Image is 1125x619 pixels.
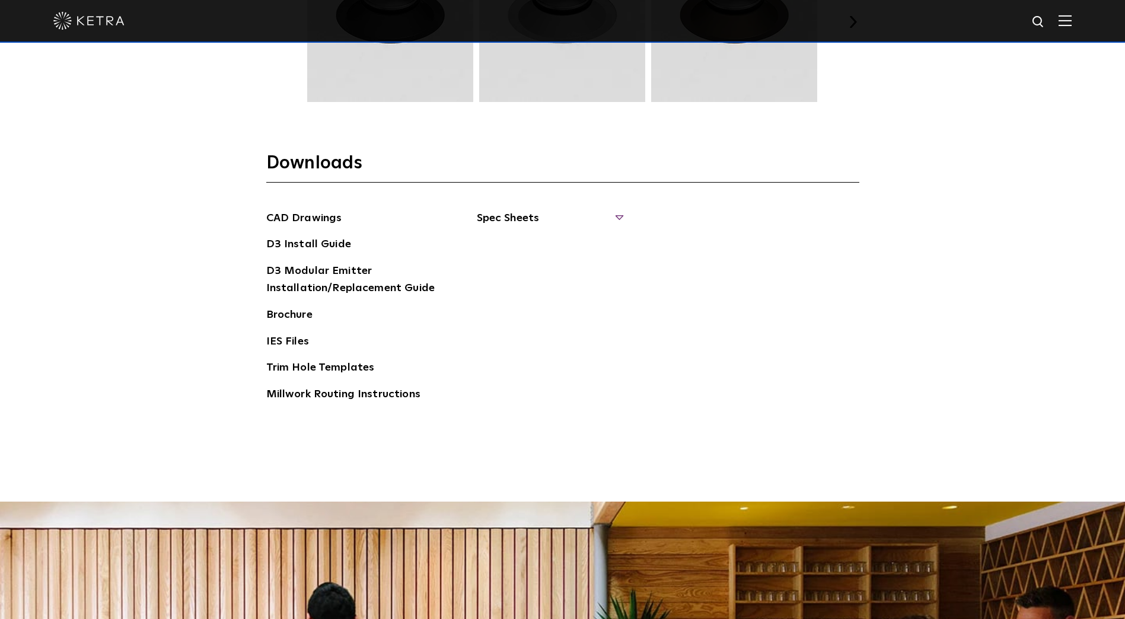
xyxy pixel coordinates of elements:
a: Brochure [266,307,313,326]
h3: Downloads [266,152,859,183]
a: Millwork Routing Instructions [266,386,420,405]
img: ketra-logo-2019-white [53,12,125,30]
a: IES Files [266,333,309,352]
span: Spec Sheets [477,210,622,236]
a: Trim Hole Templates [266,359,375,378]
img: Hamburger%20Nav.svg [1059,15,1072,26]
a: D3 Install Guide [266,236,351,255]
img: search icon [1031,15,1046,30]
a: CAD Drawings [266,210,342,229]
a: D3 Modular Emitter Installation/Replacement Guide [266,263,444,299]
